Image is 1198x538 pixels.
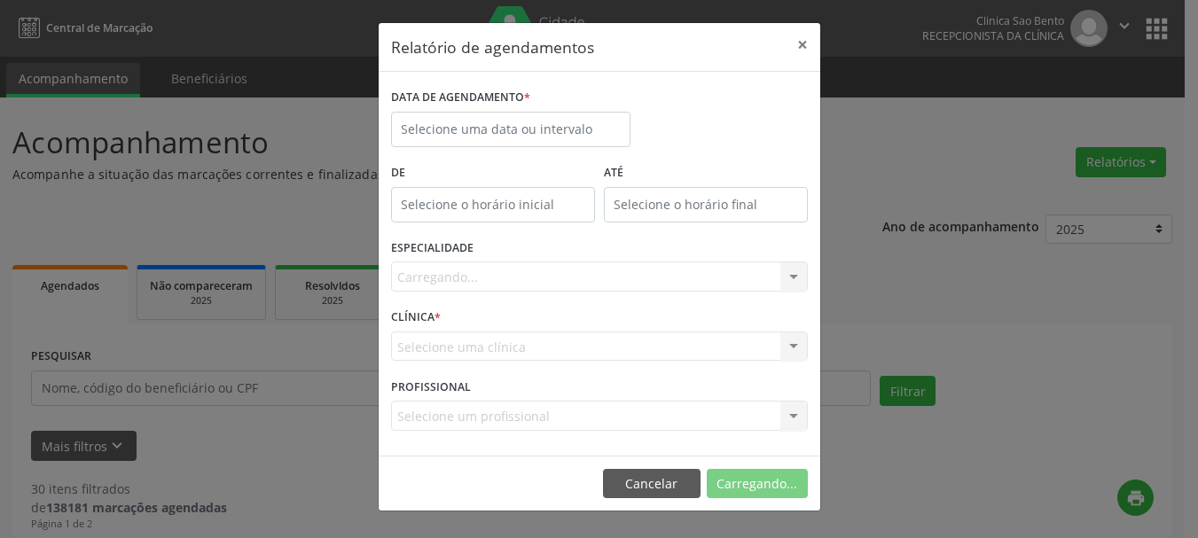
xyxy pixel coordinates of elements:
button: Close [785,23,820,66]
label: ESPECIALIDADE [391,235,474,262]
h5: Relatório de agendamentos [391,35,594,58]
input: Selecione o horário final [604,187,808,222]
button: Cancelar [603,469,701,499]
label: CLÍNICA [391,304,441,331]
button: Carregando... [707,469,808,499]
input: Selecione o horário inicial [391,187,595,222]
label: De [391,160,595,187]
label: ATÉ [604,160,808,187]
input: Selecione uma data ou intervalo [391,112,630,147]
label: DATA DE AGENDAMENTO [391,84,530,112]
label: PROFISSIONAL [391,373,471,401]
